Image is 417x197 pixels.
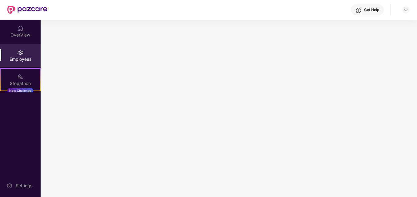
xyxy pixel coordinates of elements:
div: Stepathon [1,80,40,87]
div: New Challenge [7,88,33,93]
img: svg+xml;base64,PHN2ZyBpZD0iU2V0dGluZy0yMHgyMCIgeG1sbnM9Imh0dHA6Ly93d3cudzMub3JnLzIwMDAvc3ZnIiB3aW... [6,183,13,189]
img: svg+xml;base64,PHN2ZyBpZD0iSGVscC0zMngzMiIgeG1sbnM9Imh0dHA6Ly93d3cudzMub3JnLzIwMDAvc3ZnIiB3aWR0aD... [355,7,362,14]
img: svg+xml;base64,PHN2ZyB4bWxucz0iaHR0cDovL3d3dy53My5vcmcvMjAwMC9zdmciIHdpZHRoPSIyMSIgaGVpZ2h0PSIyMC... [17,74,23,80]
div: Settings [14,183,34,189]
img: svg+xml;base64,PHN2ZyBpZD0iRHJvcGRvd24tMzJ4MzIiIHhtbG5zPSJodHRwOi8vd3d3LnczLm9yZy8yMDAwL3N2ZyIgd2... [403,7,408,12]
img: svg+xml;base64,PHN2ZyBpZD0iSG9tZSIgeG1sbnM9Imh0dHA6Ly93d3cudzMub3JnLzIwMDAvc3ZnIiB3aWR0aD0iMjAiIG... [17,25,23,31]
img: New Pazcare Logo [7,6,47,14]
img: svg+xml;base64,PHN2ZyBpZD0iRW1wbG95ZWVzIiB4bWxucz0iaHR0cDovL3d3dy53My5vcmcvMjAwMC9zdmciIHdpZHRoPS... [17,49,23,56]
div: Get Help [364,7,379,12]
